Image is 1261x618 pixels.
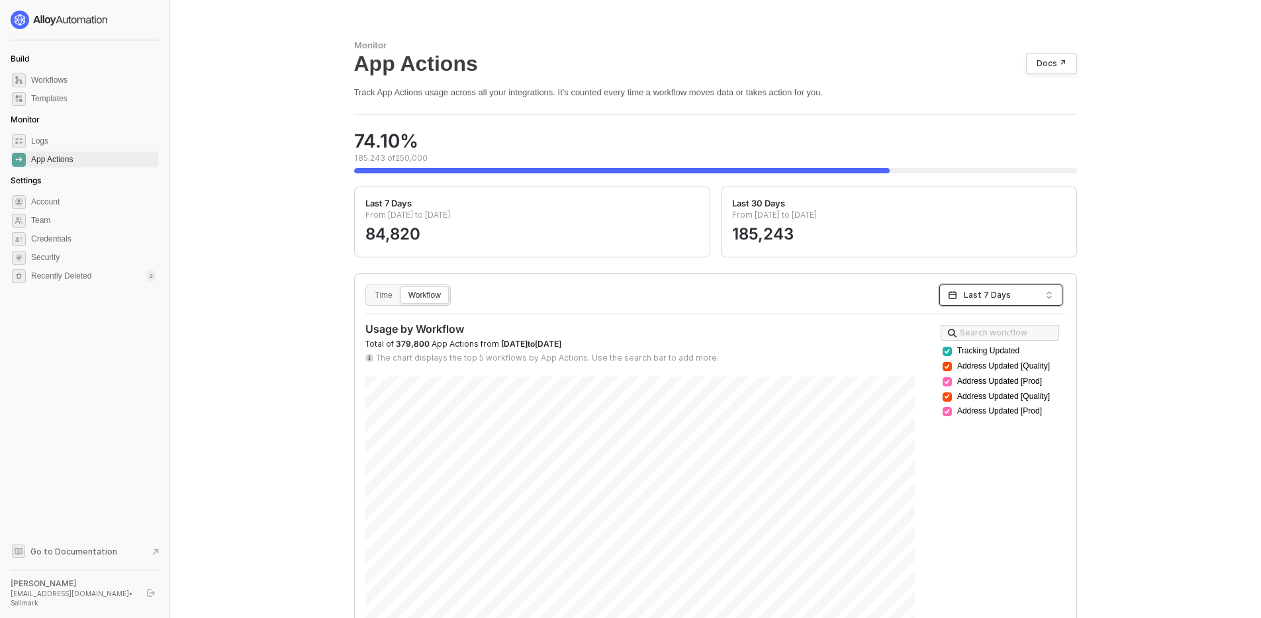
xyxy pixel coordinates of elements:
div: 185,243 [732,216,1066,238]
div: Last 30 Days [732,198,785,209]
p: From [DATE] to [DATE] [365,210,699,226]
img: icon-info [365,354,373,362]
span: marketplace [12,92,26,106]
div: Workflow [401,291,448,312]
span: icon-logs [12,134,26,148]
a: logo [11,11,158,29]
span: Build [11,54,29,64]
p: From [DATE] to [DATE] [732,210,1066,226]
span: Monitor [11,114,40,124]
span: team [12,214,26,228]
span: logout [147,589,155,597]
span: Workflows [31,72,156,88]
div: The chart displays the top 5 workflows by App Actions. Use the search bar to add more. [365,353,719,363]
span: Address Updated [Quality] [957,360,1050,373]
span: Account [31,194,156,210]
div: [EMAIL_ADDRESS][DOMAIN_NAME] • Sellmark [11,589,135,607]
img: logo [11,11,109,29]
span: Templates [31,91,156,107]
div: Usage by Workflow [365,322,915,336]
span: Address Updated [Quality] [957,390,1050,403]
div: 2 [147,271,156,281]
span: Tracking Updated [957,345,1019,357]
div: Time [368,291,400,312]
span: Settings [11,175,41,185]
span: [DATE] to [DATE] [501,339,561,349]
span: Recently Deleted [31,271,91,282]
div: Last 7 Days [365,198,412,209]
span: 379,800 [396,339,430,349]
span: Address Updated [Prod] [957,405,1042,418]
span: Security [31,249,156,265]
div: App Actions [31,154,73,165]
span: security [12,251,26,265]
div: Monitor [354,40,1077,51]
div: 84,820 [365,216,699,238]
span: dashboard [12,73,26,87]
span: document-arrow [149,545,162,558]
div: Docs ↗ [1037,58,1066,69]
span: Address Updated [Prod] [957,375,1042,388]
a: Knowledge Base [11,543,159,559]
div: [PERSON_NAME] [11,578,135,589]
span: Team [31,212,156,228]
span: settings [12,195,26,209]
a: Docs ↗ [1026,53,1077,74]
div: 74.10 % [354,130,428,153]
span: icon-app-actions [12,153,26,167]
div: App Actions [354,51,1077,76]
span: documentation [12,545,25,558]
span: Go to Documentation [30,546,117,557]
span: credentials [12,232,26,246]
span: Credentials [31,231,156,247]
span: settings [12,269,26,283]
span: Logs [31,133,156,149]
div: Total of App Actions from [365,339,915,349]
div: Track App Actions usage across all your integrations. It's counted every time a workflow moves da... [354,87,1077,98]
span: Last 7 Days [964,285,1038,305]
div: 185,243 of 250,000 [354,153,428,163]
